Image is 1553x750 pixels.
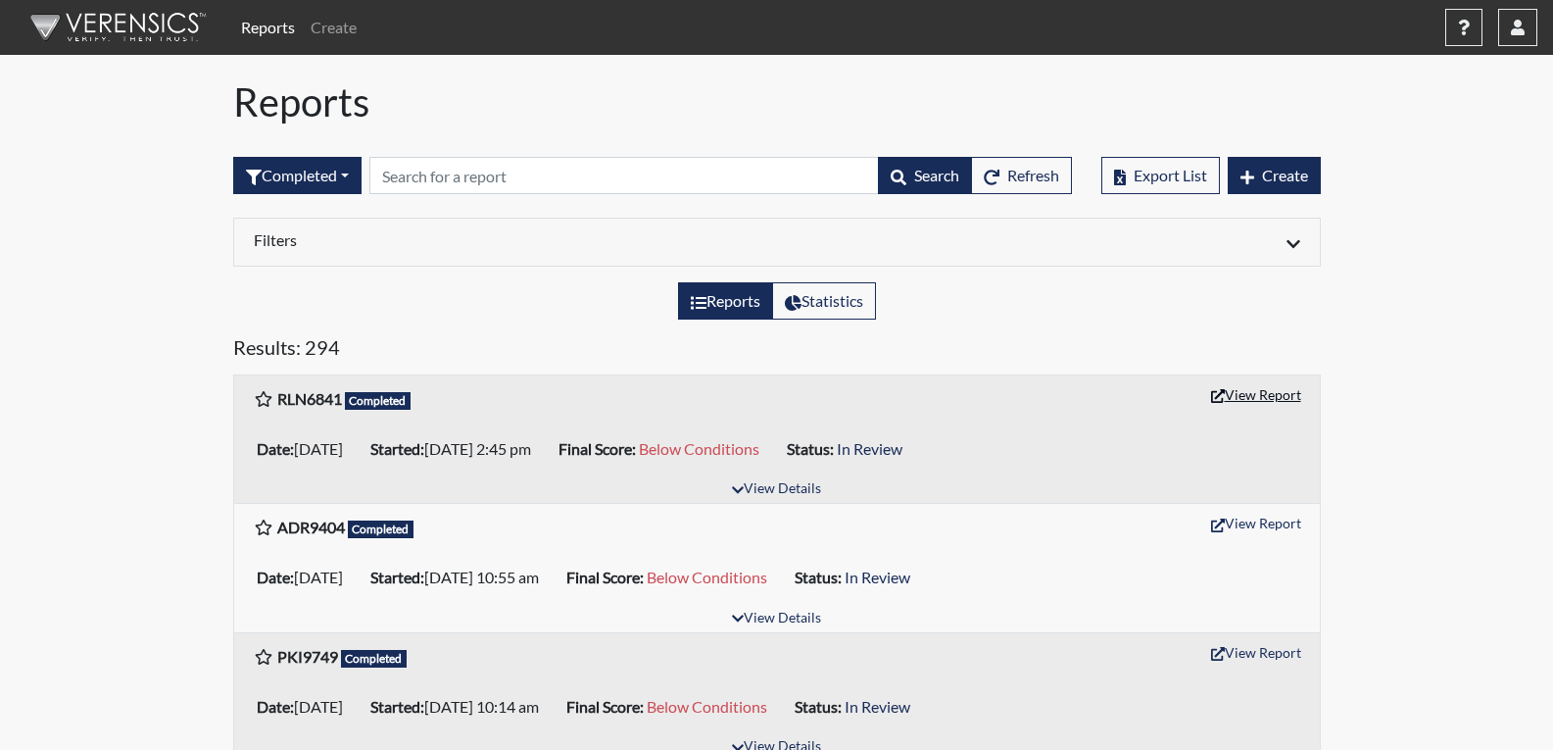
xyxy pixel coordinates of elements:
button: View Details [723,606,830,632]
div: Click to expand/collapse filters [239,230,1315,254]
button: View Report [1202,508,1310,538]
span: Below Conditions [639,439,759,458]
b: Final Score: [566,697,644,716]
span: Completed [348,521,414,538]
li: [DATE] 10:14 am [363,691,558,723]
span: Below Conditions [647,697,767,716]
b: Status: [787,439,834,458]
span: Export List [1134,166,1207,184]
b: Started: [370,568,424,586]
li: [DATE] [249,562,363,593]
b: Date: [257,697,294,716]
span: Refresh [1007,166,1059,184]
span: Below Conditions [647,568,767,586]
span: In Review [837,439,902,458]
b: ADR9404 [277,518,345,536]
h1: Reports [233,78,1321,125]
b: Status: [795,697,842,716]
li: [DATE] 2:45 pm [363,433,551,465]
b: Date: [257,568,294,586]
b: PKI9749 [277,647,338,666]
h6: Filters [254,230,762,249]
button: View Details [723,476,830,503]
li: [DATE] [249,691,363,723]
button: View Report [1202,379,1310,410]
b: Started: [370,439,424,458]
button: View Report [1202,637,1310,668]
button: Refresh [971,157,1072,194]
a: Create [303,8,364,47]
b: Status: [795,568,842,586]
b: Started: [370,697,424,716]
span: Completed [345,392,412,410]
h5: Results: 294 [233,335,1321,367]
span: In Review [845,568,910,586]
button: Completed [233,157,362,194]
b: Final Score: [566,568,644,586]
label: View the list of reports [678,282,773,320]
span: In Review [845,697,910,716]
span: Search [914,166,959,184]
a: Reports [233,8,303,47]
button: Search [878,157,972,194]
b: Date: [257,439,294,458]
li: [DATE] [249,433,363,465]
div: Filter by interview status [233,157,362,194]
button: Create [1228,157,1321,194]
button: Export List [1101,157,1220,194]
span: Create [1262,166,1308,184]
b: RLN6841 [277,389,342,408]
label: View statistics about completed interviews [772,282,876,320]
input: Search by Registration ID, Interview Number, or Investigation Name. [369,157,879,194]
b: Final Score: [558,439,636,458]
span: Completed [341,650,408,668]
li: [DATE] 10:55 am [363,562,558,593]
